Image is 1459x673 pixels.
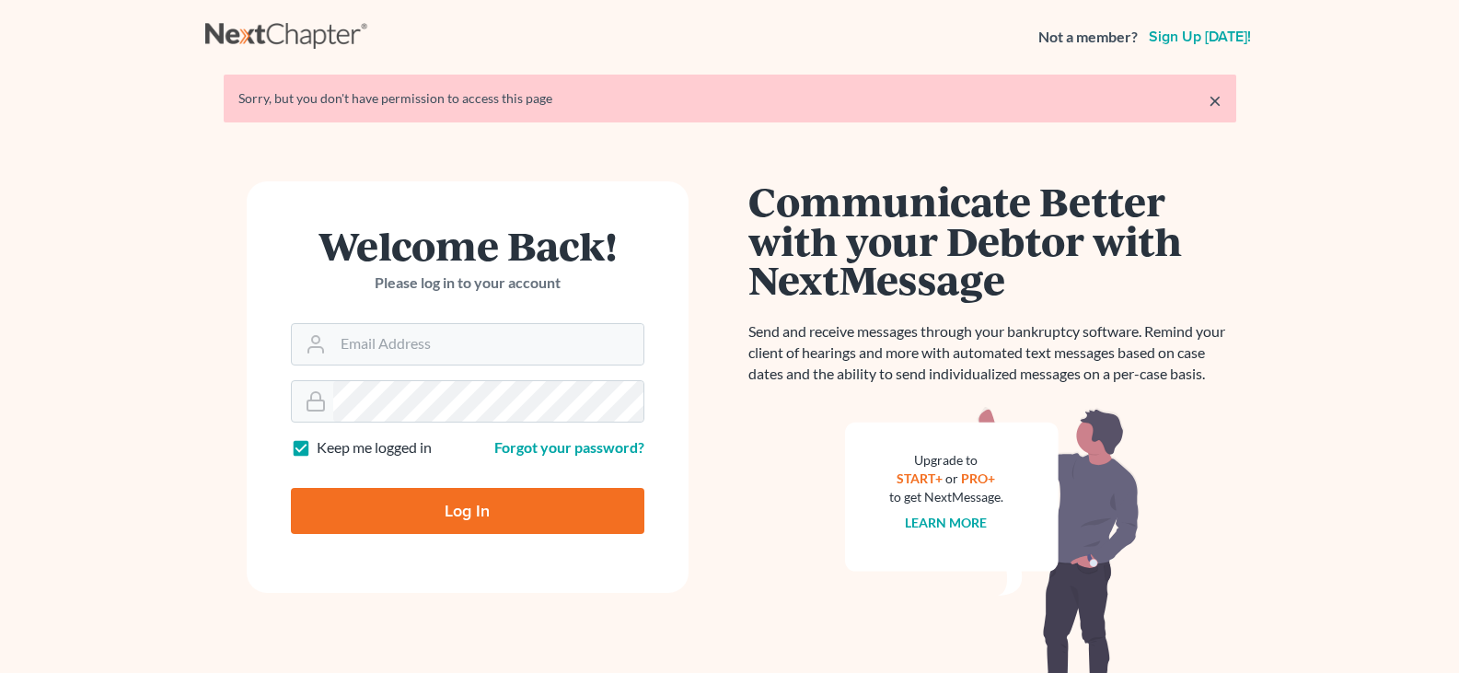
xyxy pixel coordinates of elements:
p: Please log in to your account [291,273,644,294]
p: Send and receive messages through your bankruptcy software. Remind your client of hearings and mo... [748,321,1236,385]
a: Learn more [905,515,987,530]
a: Forgot your password? [494,438,644,456]
strong: Not a member? [1038,27,1138,48]
div: to get NextMessage. [889,488,1003,506]
div: Upgrade to [889,451,1003,470]
h1: Welcome Back! [291,226,644,265]
span: or [945,470,958,486]
div: Sorry, but you don't have permission to access this page [238,89,1222,108]
a: × [1209,89,1222,111]
h1: Communicate Better with your Debtor with NextMessage [748,181,1236,299]
a: START+ [897,470,943,486]
label: Keep me logged in [317,437,432,458]
a: PRO+ [961,470,995,486]
input: Email Address [333,324,643,365]
input: Log In [291,488,644,534]
a: Sign up [DATE]! [1145,29,1255,44]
